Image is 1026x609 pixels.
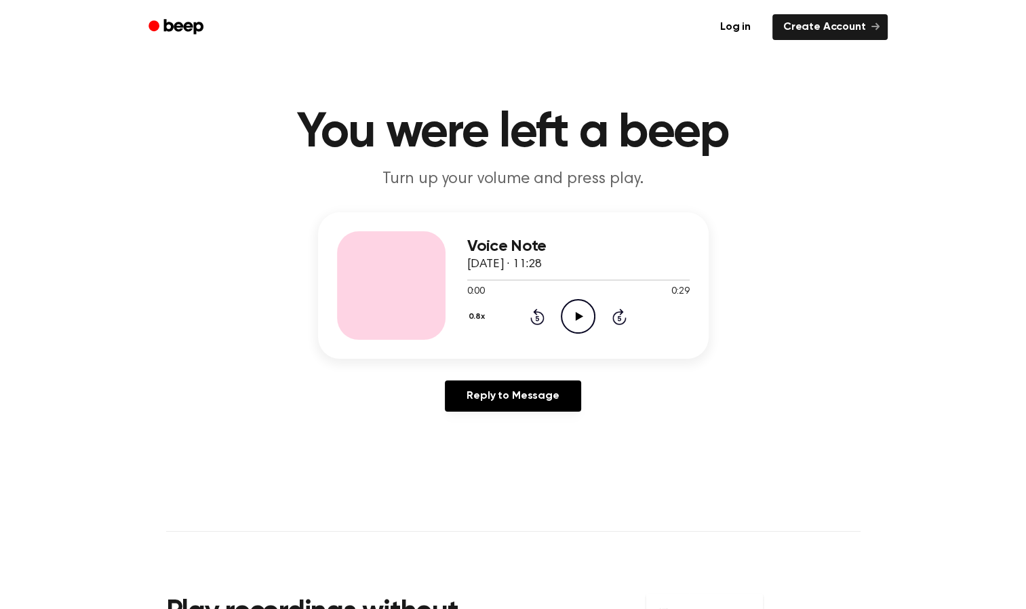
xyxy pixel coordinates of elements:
span: 0:00 [467,285,485,299]
a: Beep [139,14,216,41]
h1: You were left a beep [166,109,861,157]
a: Create Account [772,14,888,40]
span: [DATE] · 11:28 [467,258,542,271]
h3: Voice Note [467,237,690,256]
a: Log in [707,12,764,43]
p: Turn up your volume and press play. [253,168,774,191]
button: 0.8x [467,305,490,328]
span: 0:29 [671,285,689,299]
a: Reply to Message [445,380,580,412]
